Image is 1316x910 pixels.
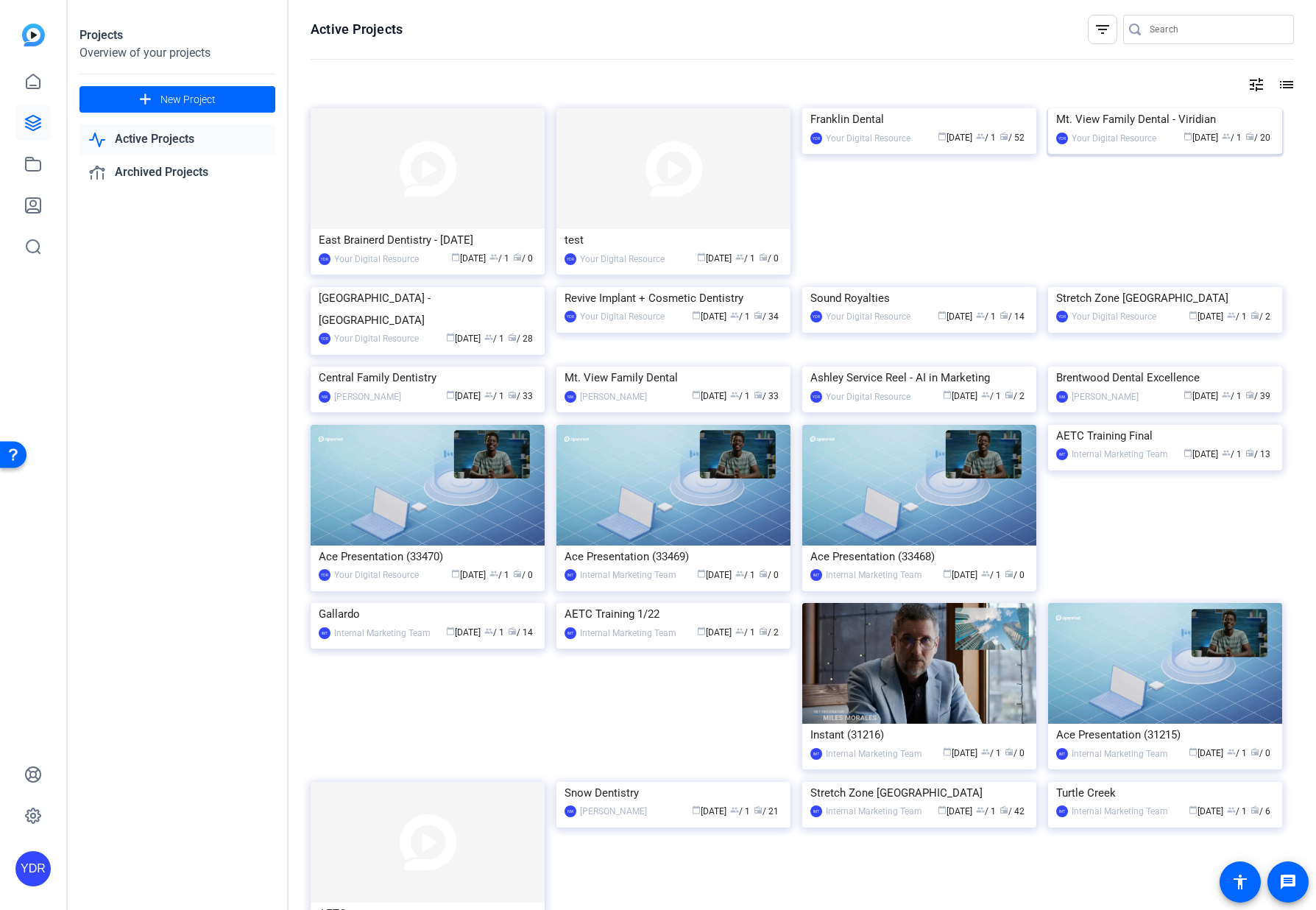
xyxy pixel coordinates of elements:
span: [DATE] [697,570,732,580]
span: [DATE] [943,391,977,401]
span: / 1 [976,133,996,143]
img: blue-gradient.svg [22,24,45,46]
span: [DATE] [943,570,977,580]
span: / 2 [759,627,779,638]
div: IMT [1056,448,1068,460]
span: calendar_today [1184,390,1192,399]
span: / 14 [508,627,533,638]
div: Your Digital Resource [580,309,665,324]
span: radio [754,390,763,399]
span: calendar_today [451,569,460,578]
span: [DATE] [446,391,481,401]
div: Revive Implant + Cosmetic Dentistry [565,287,782,309]
div: AETC Training Final [1056,425,1274,447]
span: group [1227,311,1236,320]
div: Snow Dentistry [565,782,782,804]
div: IMT [810,569,822,581]
span: group [976,132,985,141]
div: YDR [319,333,330,345]
span: / 0 [759,253,779,264]
div: Gallardo [319,603,537,625]
div: Mt. View Family Dental - Viridian [1056,108,1274,130]
span: radio [1250,747,1259,756]
span: group [1227,805,1236,814]
span: / 1 [730,311,750,322]
div: Your Digital Resource [334,331,419,346]
span: / 1 [981,570,1001,580]
span: radio [1245,390,1254,399]
span: / 20 [1245,133,1270,143]
div: Your Digital Resource [1072,131,1156,146]
div: Mt. View Family Dental [565,367,782,389]
span: radio [508,627,517,635]
div: YDR [810,133,822,144]
span: / 39 [1245,391,1270,401]
span: calendar_today [1189,805,1198,814]
div: Ace Presentation (33469) [565,546,782,568]
span: radio [759,569,768,578]
div: East Brainerd Dentistry - [DATE] [319,229,537,251]
span: calendar_today [938,805,947,814]
div: Your Digital Resource [334,568,419,582]
span: / 1 [1222,133,1242,143]
div: Ashley Service Reel - AI in Marketing [810,367,1028,389]
span: / 1 [484,391,504,401]
span: [DATE] [692,391,726,401]
span: group [730,311,739,320]
div: Ace Presentation (33468) [810,546,1028,568]
span: radio [1250,311,1259,320]
span: calendar_today [1184,132,1192,141]
span: radio [1005,747,1013,756]
span: group [489,253,498,261]
span: radio [754,805,763,814]
div: [PERSON_NAME] [1072,389,1139,404]
span: group [976,805,985,814]
div: YDR [565,253,576,265]
span: radio [1000,805,1008,814]
span: / 1 [489,253,509,264]
span: / 28 [508,334,533,344]
div: [PERSON_NAME] [334,389,401,404]
span: group [981,390,990,399]
button: New Project [79,86,275,113]
span: / 1 [735,627,755,638]
span: calendar_today [446,627,455,635]
div: Sound Royalties [810,287,1028,309]
span: calendar_today [938,132,947,141]
span: calendar_today [943,569,952,578]
span: / 1 [484,627,504,638]
div: IMT [810,748,822,760]
span: / 0 [513,253,533,264]
span: [DATE] [697,253,732,264]
span: / 1 [1222,449,1242,459]
span: group [735,253,744,261]
div: Instant (31216) [810,724,1028,746]
span: group [484,390,493,399]
div: YDR [810,311,822,322]
a: Active Projects [79,124,275,155]
span: radio [1245,132,1254,141]
span: group [730,805,739,814]
div: IMT [565,627,576,639]
span: [DATE] [938,311,972,322]
div: [PERSON_NAME] [580,389,647,404]
span: [DATE] [1189,806,1223,816]
input: Search [1150,21,1282,38]
span: / 1 [981,391,1001,401]
div: Your Digital Resource [826,131,910,146]
div: test [565,229,782,251]
div: Stretch Zone [GEOGRAPHIC_DATA] [810,782,1028,804]
span: radio [513,253,522,261]
div: YDR [319,569,330,581]
div: Internal Marketing Team [580,626,676,641]
span: [DATE] [451,253,486,264]
span: / 13 [1245,449,1270,459]
span: / 33 [508,391,533,401]
span: radio [1000,311,1008,320]
span: radio [513,569,522,578]
span: calendar_today [697,569,706,578]
span: / 1 [976,311,996,322]
div: Overview of your projects [79,44,275,62]
div: Internal Marketing Team [1072,447,1168,462]
span: group [484,627,493,635]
